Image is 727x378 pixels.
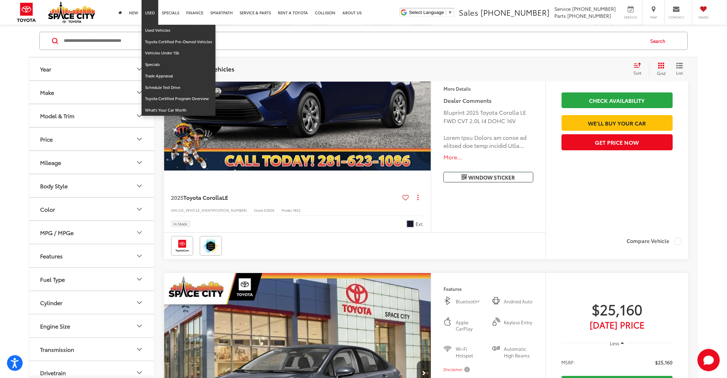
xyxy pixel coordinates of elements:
[444,96,533,105] h5: Dealer Comments
[29,338,155,361] button: TransmissionTransmission
[456,319,485,332] span: Apple CarPlay
[407,220,414,227] span: Bluprint
[178,207,247,213] span: [US_VEHICLE_IDENTIFICATION_NUMBER]
[29,315,155,337] button: Engine SizeEngine Size
[40,299,63,306] div: Cylinder
[135,345,144,354] div: Transmission
[135,88,144,97] div: Make
[135,135,144,143] div: Price
[568,12,611,19] span: [PHONE_NUMBER]
[634,70,642,76] span: Sort
[417,195,418,200] span: dropdown dots
[171,193,184,201] span: 2025
[444,367,462,372] span: Disclaimer
[29,81,155,104] button: MakeMake
[29,268,155,290] button: Fuel TypeFuel Type
[174,222,187,226] span: In Stock
[135,369,144,377] div: Drivetrain
[184,193,222,201] span: Toyota Corolla
[448,10,453,15] span: ▼
[462,174,467,180] i: Window Sticker
[171,194,400,201] a: 2025Toyota CorollaLE
[222,193,228,201] span: LE
[416,221,424,227] span: Ext.
[201,237,220,254] img: Toyota Safety Sense
[135,65,144,73] div: Year
[40,182,68,189] div: Body Style
[444,286,533,291] h4: Features
[459,7,479,18] span: Sales
[135,252,144,260] div: Features
[444,108,533,150] div: Bluprint 2025 Toyota Corolla LE FWD CVT 2.0L I4 DOHC 16V Lorem Ipsu Dolors am conse ad elitsed do...
[135,228,144,237] div: MPG / MPGe
[504,346,533,358] span: Automatic High Beams
[40,89,54,96] div: Make
[40,276,65,282] div: Fuel Type
[412,191,424,204] button: Actions
[29,244,155,267] button: FeaturesFeatures
[469,174,515,181] span: Window Sticker
[456,298,485,305] span: Bluetooth®
[40,369,66,376] div: Drivetrain
[29,291,155,314] button: CylinderCylinder
[142,59,215,70] a: Specials
[282,207,293,213] span: Model:
[142,36,215,48] a: Toyota Certified Pre-Owned Vehicles
[40,252,63,259] div: Features
[504,298,533,305] span: Android Auto
[562,92,673,108] a: Check Availability
[135,182,144,190] div: Body Style
[481,7,550,18] span: [PHONE_NUMBER]
[63,32,644,49] input: Search by Make, Model, or Keyword
[444,362,471,377] button: Disclaimer
[40,136,53,142] div: Price
[40,112,75,119] div: Model & Trim
[142,47,215,59] a: Vehicles Under 15k
[409,10,453,15] a: Select Language​
[562,134,673,150] button: Get Price Now
[293,207,301,213] span: 1852
[135,298,144,307] div: Cylinder
[610,340,620,346] span: Less
[562,359,575,366] span: MSRP:
[142,70,215,82] a: Trade Appraisal
[135,205,144,213] div: Color
[29,104,155,127] button: Model & TrimModel & Trim
[40,159,61,166] div: Mileage
[607,337,628,349] button: Less
[142,82,215,93] a: Schedule Test Drive
[656,359,673,366] span: $25,160
[676,70,683,76] span: List
[555,5,571,12] span: Service
[669,15,684,20] span: Contact
[671,62,689,76] button: List View
[623,15,639,20] span: Service
[696,15,711,20] span: Saved
[264,207,275,213] span: 52826
[135,112,144,120] div: Model & Trim
[444,172,533,182] button: Window Sticker
[456,346,485,358] span: Wi-Fi Hotspot
[40,66,52,72] div: Year
[142,105,215,116] a: What's Your Car Worth
[657,70,666,76] span: Grid
[40,346,75,353] div: Transmission
[409,10,444,15] span: Select Language
[40,229,74,236] div: MPG / MPGe
[630,62,649,76] button: Select sort value
[444,153,533,161] button: More...
[48,1,95,23] img: Space City Toyota
[698,349,720,371] svg: Start Chat
[40,206,55,212] div: Color
[29,128,155,150] button: PricePrice
[142,25,215,36] a: Used Vehicles
[29,198,155,220] button: ColorColor
[562,115,673,131] a: We'll Buy Your Car
[254,207,264,213] span: Stock:
[504,319,533,332] span: Keyless Entry
[573,5,616,12] span: [PHONE_NUMBER]
[555,12,566,19] span: Parts
[644,32,676,50] button: Search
